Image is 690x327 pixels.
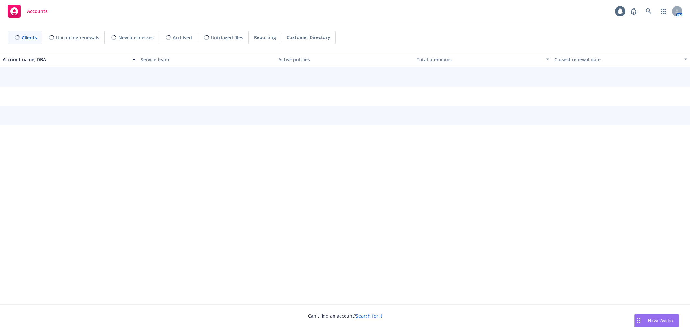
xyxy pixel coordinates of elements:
button: Nova Assist [634,314,679,327]
span: Accounts [27,9,48,14]
span: Untriaged files [211,34,243,41]
a: Report a Bug [627,5,640,18]
span: Reporting [254,34,276,41]
a: Switch app [657,5,670,18]
button: Active policies [276,52,414,67]
span: Nova Assist [648,318,674,323]
a: Search for it [356,313,382,319]
span: Upcoming renewals [56,34,99,41]
div: Active policies [279,56,411,63]
button: Service team [138,52,276,67]
div: Account name, DBA [3,56,128,63]
button: Total premiums [414,52,552,67]
span: Archived [173,34,192,41]
div: Drag to move [635,314,643,327]
a: Accounts [5,2,50,20]
span: Clients [22,34,37,41]
span: Customer Directory [287,34,330,41]
a: Search [642,5,655,18]
div: Closest renewal date [554,56,680,63]
div: Service team [141,56,274,63]
span: New businesses [118,34,154,41]
span: Can't find an account? [308,312,382,319]
button: Closest renewal date [552,52,690,67]
div: Total premiums [417,56,542,63]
